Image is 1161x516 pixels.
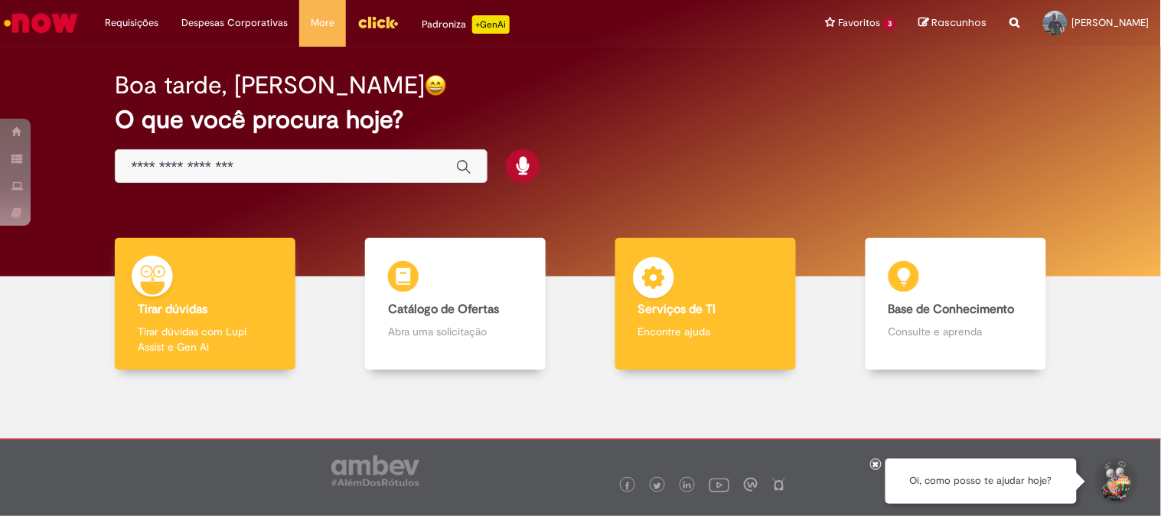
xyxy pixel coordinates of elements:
[624,482,631,490] img: logo_footer_facebook.png
[1092,459,1138,505] button: Iniciar Conversa de Suporte
[885,459,1077,504] div: Oi, como posso te ajudar hoje?
[932,15,987,30] span: Rascunhos
[115,106,1045,133] h2: O que você procura hoje?
[654,482,661,490] img: logo_footer_twitter.png
[838,15,880,31] span: Favoritos
[138,302,207,317] b: Tirar dúvidas
[830,238,1081,371] a: Base de Conhecimento Consulte e aprenda
[425,74,447,96] img: happy-face.png
[772,478,786,492] img: logo_footer_naosei.png
[181,15,288,31] span: Despesas Corporativas
[115,72,425,99] h2: Boa tarde, [PERSON_NAME]
[472,15,510,34] p: +GenAi
[422,15,510,34] div: Padroniza
[331,238,581,371] a: Catálogo de Ofertas Abra uma solicitação
[105,15,158,31] span: Requisições
[889,324,1023,339] p: Consulte e aprenda
[1072,16,1150,29] span: [PERSON_NAME]
[311,15,334,31] span: More
[638,302,716,317] b: Serviços de TI
[388,302,499,317] b: Catálogo de Ofertas
[919,16,987,31] a: Rascunhos
[683,482,691,491] img: logo_footer_linkedin.png
[638,324,773,339] p: Encontre ajuda
[138,324,272,354] p: Tirar dúvidas com Lupi Assist e Gen Ai
[744,478,758,492] img: logo_footer_workplace.png
[889,302,1015,317] b: Base de Conhecimento
[388,324,523,339] p: Abra uma solicitação
[581,238,831,371] a: Serviços de TI Encontre ajuda
[80,238,331,371] a: Tirar dúvidas Tirar dúvidas com Lupi Assist e Gen Ai
[883,18,896,31] span: 3
[2,8,80,38] img: ServiceNow
[357,11,399,34] img: click_logo_yellow_360x200.png
[709,475,729,495] img: logo_footer_youtube.png
[331,456,419,486] img: logo_footer_ambev_rotulo_gray.png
